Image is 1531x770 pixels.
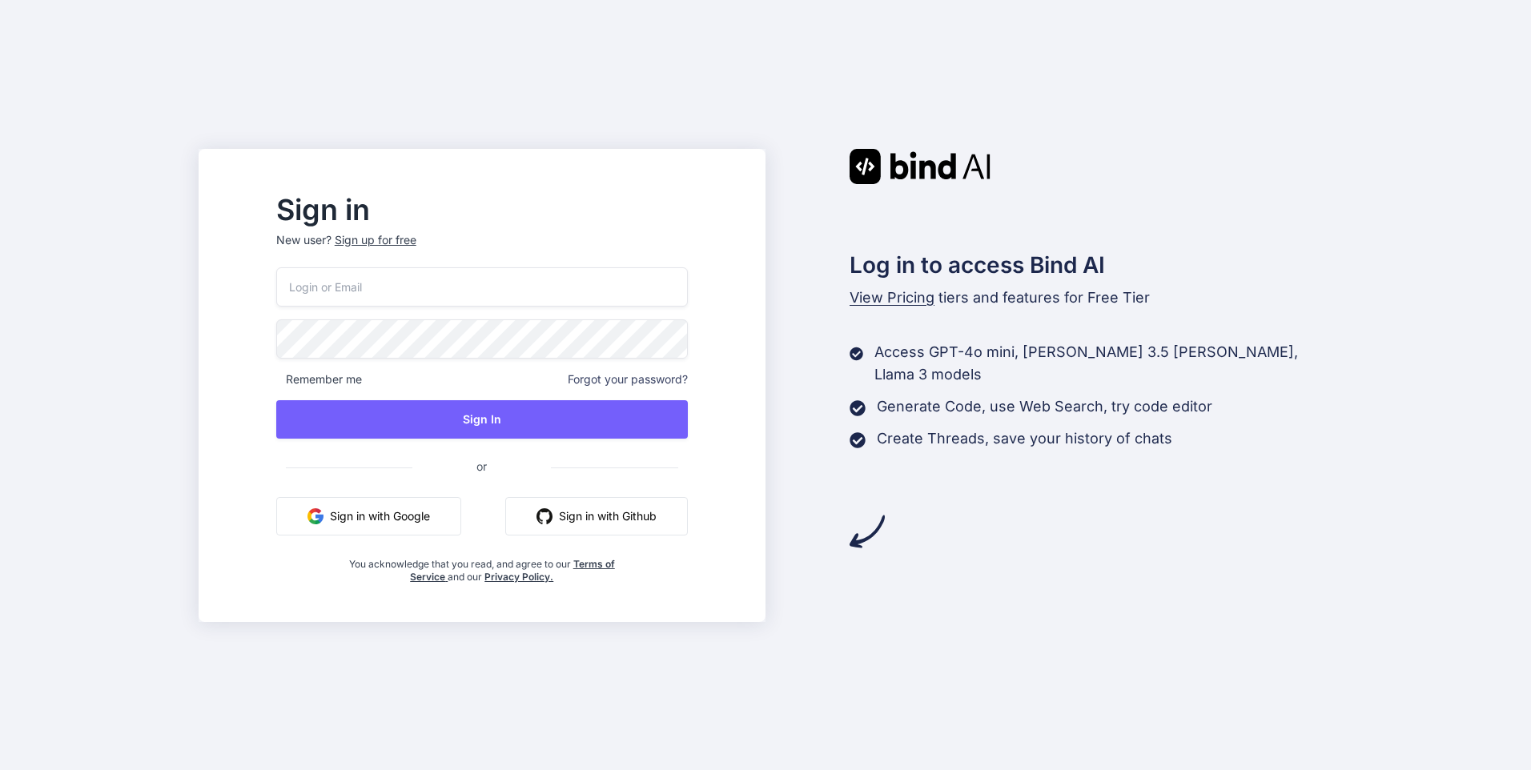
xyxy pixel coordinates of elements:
div: You acknowledge that you read, and agree to our and our [344,548,619,584]
a: Terms of Service [410,558,615,583]
a: Privacy Policy. [484,571,553,583]
span: Forgot your password? [568,371,688,387]
div: Sign up for free [335,232,416,248]
span: View Pricing [850,289,934,306]
input: Login or Email [276,267,688,307]
span: Remember me [276,371,362,387]
button: Sign in with Google [276,497,461,535]
img: Bind AI logo [850,149,991,184]
h2: Sign in [276,197,688,223]
span: or [412,447,551,486]
p: Access GPT-4o mini, [PERSON_NAME] 3.5 [PERSON_NAME], Llama 3 models [874,341,1332,386]
h2: Log in to access Bind AI [850,248,1333,282]
p: tiers and features for Free Tier [850,287,1333,309]
p: New user? [276,232,688,267]
p: Generate Code, use Web Search, try code editor [877,395,1212,418]
img: google [307,508,323,524]
p: Create Threads, save your history of chats [877,427,1172,450]
button: Sign in with Github [505,497,688,535]
img: arrow [850,514,885,549]
button: Sign In [276,400,688,439]
img: github [536,508,553,524]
